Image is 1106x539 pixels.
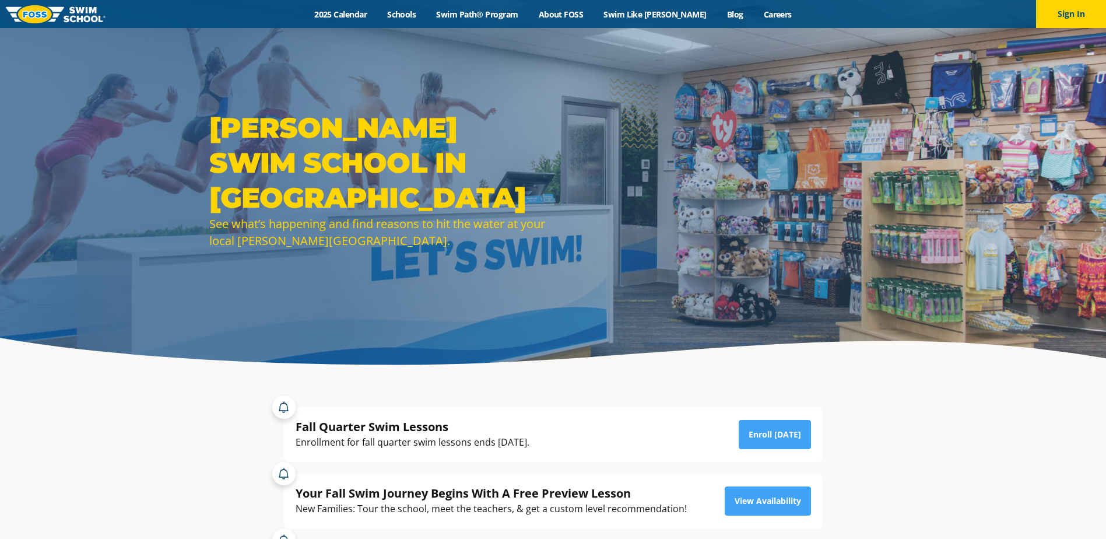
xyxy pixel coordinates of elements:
[209,110,547,215] h1: [PERSON_NAME] Swim School in [GEOGRAPHIC_DATA]
[296,501,687,517] div: New Families: Tour the school, meet the teachers, & get a custom level recommendation!
[304,9,377,20] a: 2025 Calendar
[426,9,528,20] a: Swim Path® Program
[725,487,811,516] a: View Availability
[296,419,529,435] div: Fall Quarter Swim Lessons
[296,435,529,450] div: Enrollment for fall quarter swim lessons ends [DATE].
[377,9,426,20] a: Schools
[594,9,717,20] a: Swim Like [PERSON_NAME]
[739,420,811,449] a: Enroll [DATE]
[717,9,753,20] a: Blog
[528,9,594,20] a: About FOSS
[6,5,106,23] img: FOSS Swim School Logo
[209,215,547,249] div: See what’s happening and find reasons to hit the water at your local [PERSON_NAME][GEOGRAPHIC_DATA].
[753,9,802,20] a: Careers
[296,485,687,501] div: Your Fall Swim Journey Begins With A Free Preview Lesson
